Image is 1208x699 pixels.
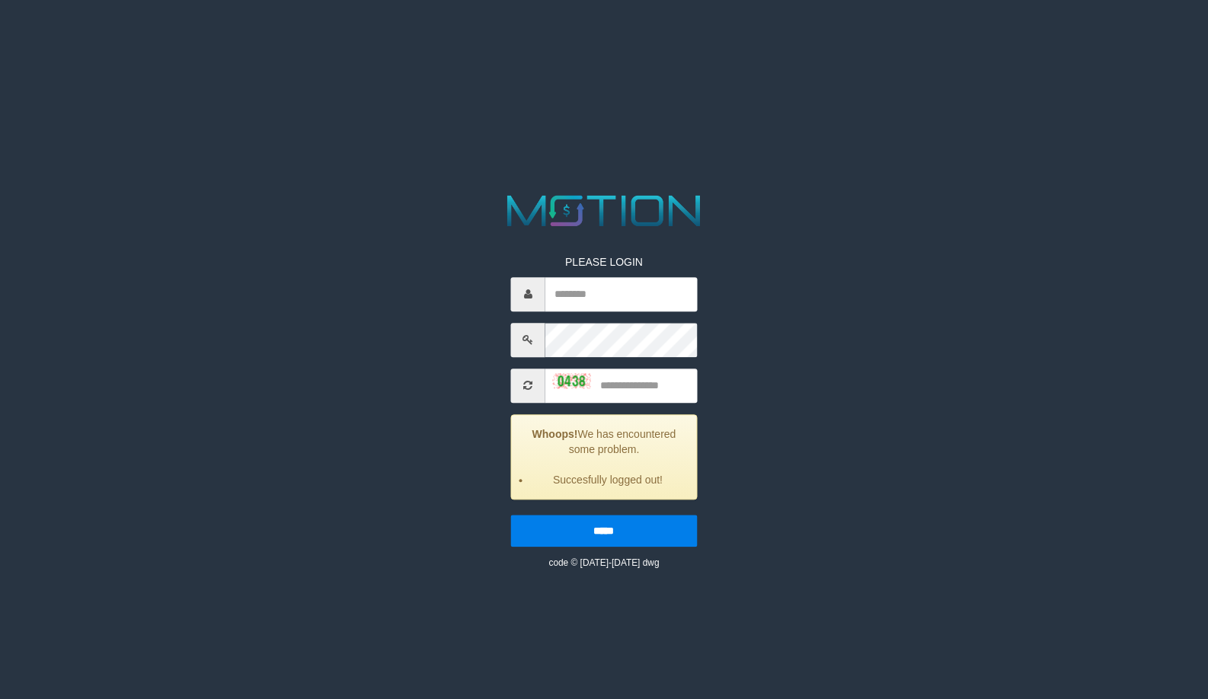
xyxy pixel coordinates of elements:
[548,557,659,568] small: code © [DATE]-[DATE] dwg
[553,373,591,388] img: captcha
[498,190,710,231] img: MOTION_logo.png
[511,414,697,500] div: We has encountered some problem.
[511,254,697,270] p: PLEASE LOGIN
[532,428,578,440] strong: Whoops!
[531,472,685,487] li: Succesfully logged out!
